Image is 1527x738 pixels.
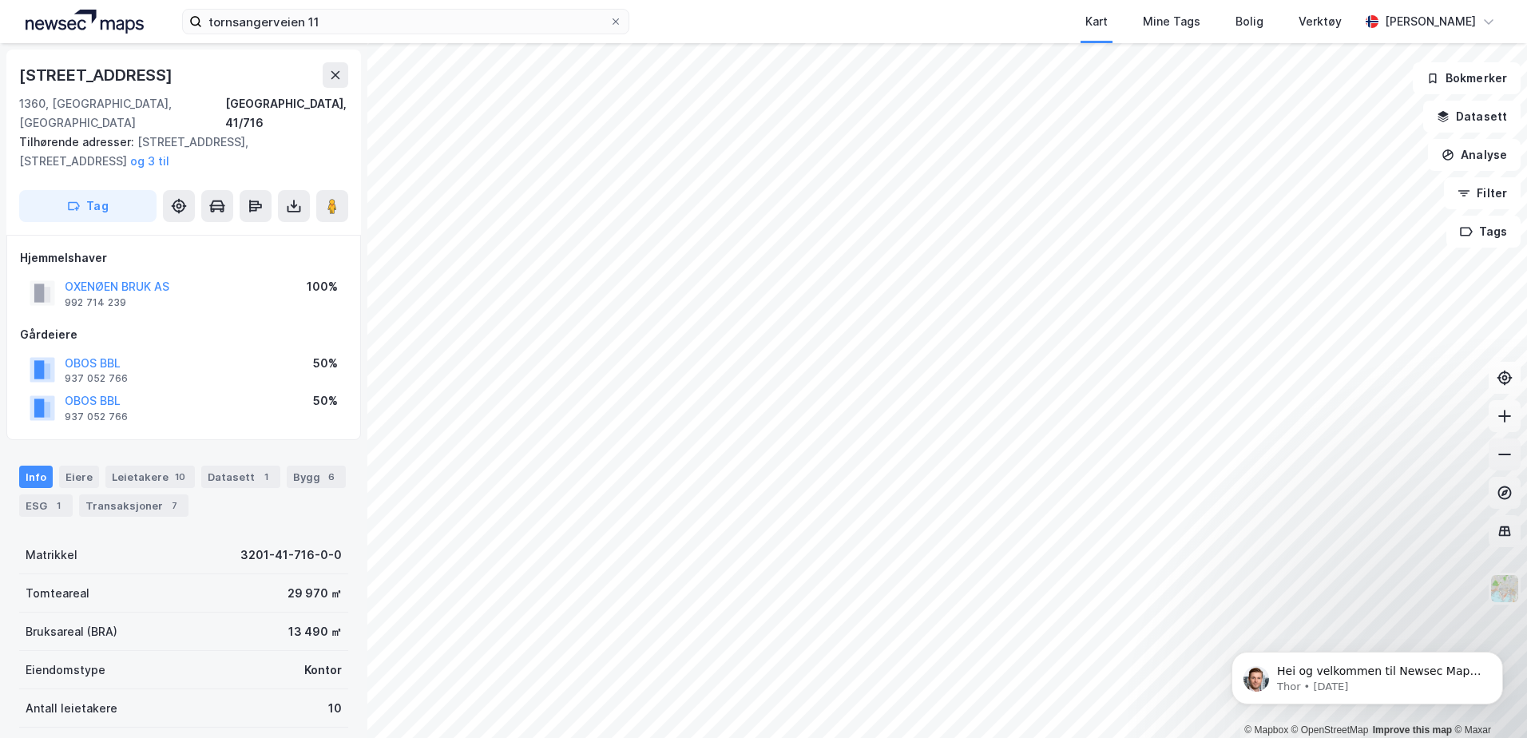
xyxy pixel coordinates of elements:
div: Kart [1085,12,1108,31]
div: Bruksareal (BRA) [26,622,117,641]
div: Antall leietakere [26,699,117,718]
img: logo.a4113a55bc3d86da70a041830d287a7e.svg [26,10,144,34]
div: Mine Tags [1143,12,1200,31]
div: 50% [313,391,338,411]
div: Kontor [304,661,342,680]
div: 1 [50,498,66,514]
div: Hjemmelshaver [20,248,347,268]
div: ESG [19,494,73,517]
div: [GEOGRAPHIC_DATA], 41/716 [225,94,348,133]
a: Improve this map [1373,724,1452,736]
button: Analyse [1428,139,1521,171]
a: OpenStreetMap [1291,724,1369,736]
div: [PERSON_NAME] [1385,12,1476,31]
div: 937 052 766 [65,411,128,423]
div: Matrikkel [26,546,77,565]
button: Filter [1444,177,1521,209]
div: [STREET_ADDRESS] [19,62,176,88]
button: Tag [19,190,157,222]
div: Datasett [201,466,280,488]
div: Bolig [1235,12,1263,31]
iframe: Intercom notifications message [1208,618,1527,730]
div: Info [19,466,53,488]
div: Tomteareal [26,584,89,603]
button: Datasett [1423,101,1521,133]
div: 3201-41-716-0-0 [240,546,342,565]
div: 7 [166,498,182,514]
div: Eiendomstype [26,661,105,680]
div: 13 490 ㎡ [288,622,342,641]
button: Tags [1446,216,1521,248]
div: 50% [313,354,338,373]
div: Bygg [287,466,346,488]
span: Tilhørende adresser: [19,135,137,149]
div: Gårdeiere [20,325,347,344]
div: 10 [172,469,188,485]
div: 937 052 766 [65,372,128,385]
a: Mapbox [1244,724,1288,736]
div: Transaksjoner [79,494,188,517]
div: 10 [328,699,342,718]
div: 1360, [GEOGRAPHIC_DATA], [GEOGRAPHIC_DATA] [19,94,225,133]
div: 29 970 ㎡ [288,584,342,603]
div: Eiere [59,466,99,488]
input: Søk på adresse, matrikkel, gårdeiere, leietakere eller personer [202,10,609,34]
div: 100% [307,277,338,296]
div: 992 714 239 [65,296,126,309]
div: 6 [323,469,339,485]
img: Z [1489,573,1520,604]
button: Bokmerker [1413,62,1521,94]
div: Leietakere [105,466,195,488]
div: 1 [258,469,274,485]
div: Verktøy [1299,12,1342,31]
div: [STREET_ADDRESS], [STREET_ADDRESS] [19,133,335,171]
